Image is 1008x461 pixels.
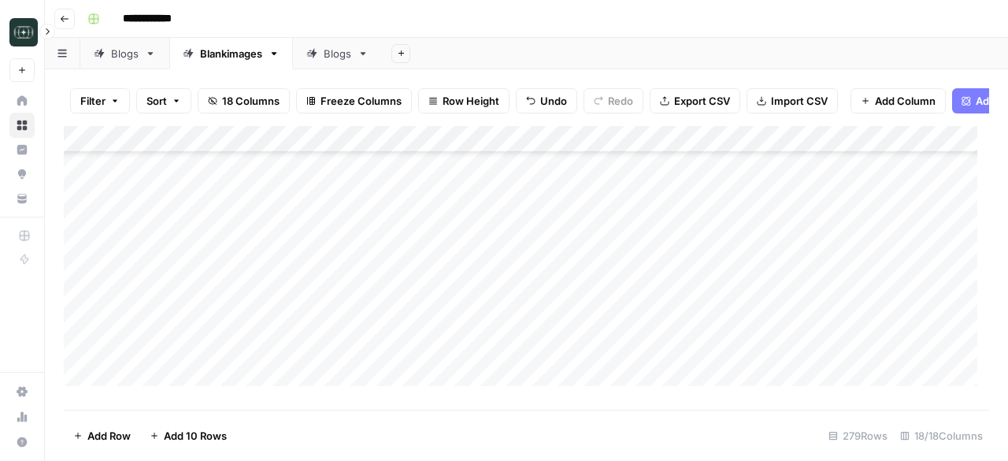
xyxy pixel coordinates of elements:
[9,162,35,187] a: Opportunities
[875,93,936,109] span: Add Column
[200,46,262,61] div: Blankimages
[136,88,191,113] button: Sort
[443,93,499,109] span: Row Height
[650,88,740,113] button: Export CSV
[540,93,567,109] span: Undo
[324,46,351,61] div: Blogs
[9,429,35,455] button: Help + Support
[222,93,280,109] span: 18 Columns
[822,423,894,448] div: 279 Rows
[418,88,510,113] button: Row Height
[296,88,412,113] button: Freeze Columns
[140,423,236,448] button: Add 10 Rows
[80,38,169,69] a: Blogs
[584,88,643,113] button: Redo
[198,88,290,113] button: 18 Columns
[321,93,402,109] span: Freeze Columns
[608,93,633,109] span: Redo
[9,88,35,113] a: Home
[9,113,35,138] a: Browse
[894,423,989,448] div: 18/18 Columns
[9,137,35,162] a: Insights
[64,423,140,448] button: Add Row
[771,93,828,109] span: Import CSV
[674,93,730,109] span: Export CSV
[9,379,35,404] a: Settings
[111,46,139,61] div: Blogs
[516,88,577,113] button: Undo
[850,88,946,113] button: Add Column
[9,18,38,46] img: Catalyst Logo
[9,404,35,429] a: Usage
[169,38,293,69] a: Blankimages
[293,38,382,69] a: Blogs
[70,88,130,113] button: Filter
[9,186,35,211] a: Your Data
[164,428,227,444] span: Add 10 Rows
[9,13,35,52] button: Workspace: Catalyst
[146,93,167,109] span: Sort
[87,428,131,444] span: Add Row
[747,88,838,113] button: Import CSV
[80,93,106,109] span: Filter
